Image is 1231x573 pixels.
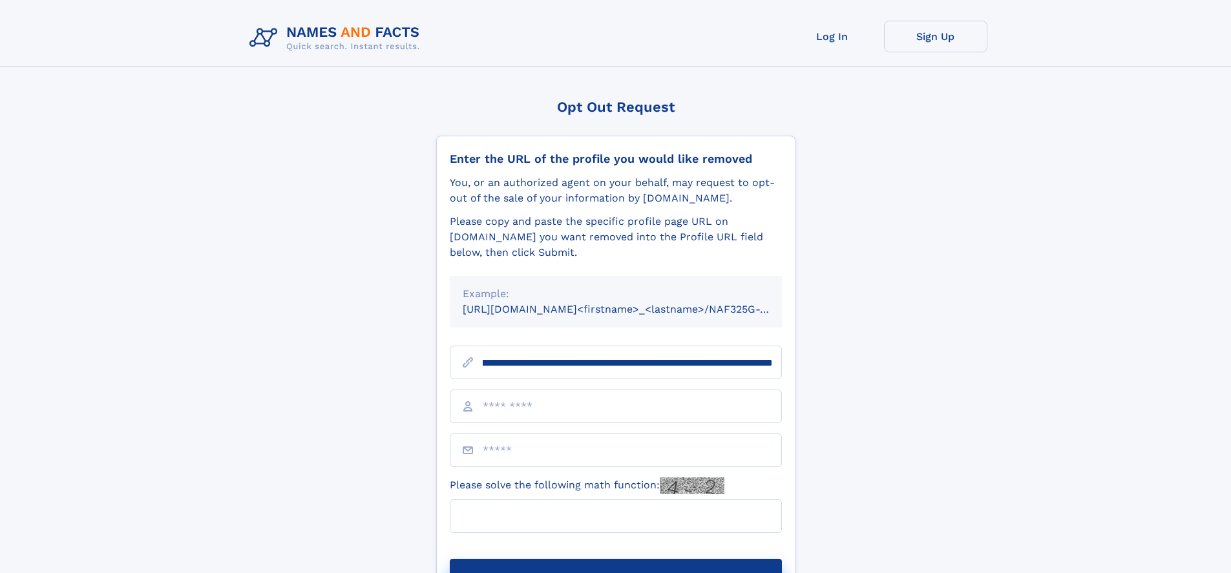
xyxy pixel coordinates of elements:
[884,21,987,52] a: Sign Up
[463,286,769,302] div: Example:
[436,99,795,115] div: Opt Out Request
[450,175,782,206] div: You, or an authorized agent on your behalf, may request to opt-out of the sale of your informatio...
[450,152,782,166] div: Enter the URL of the profile you would like removed
[244,21,430,56] img: Logo Names and Facts
[450,477,724,494] label: Please solve the following math function:
[781,21,884,52] a: Log In
[450,214,782,260] div: Please copy and paste the specific profile page URL on [DOMAIN_NAME] you want removed into the Pr...
[463,303,806,315] small: [URL][DOMAIN_NAME]<firstname>_<lastname>/NAF325G-xxxxxxxx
